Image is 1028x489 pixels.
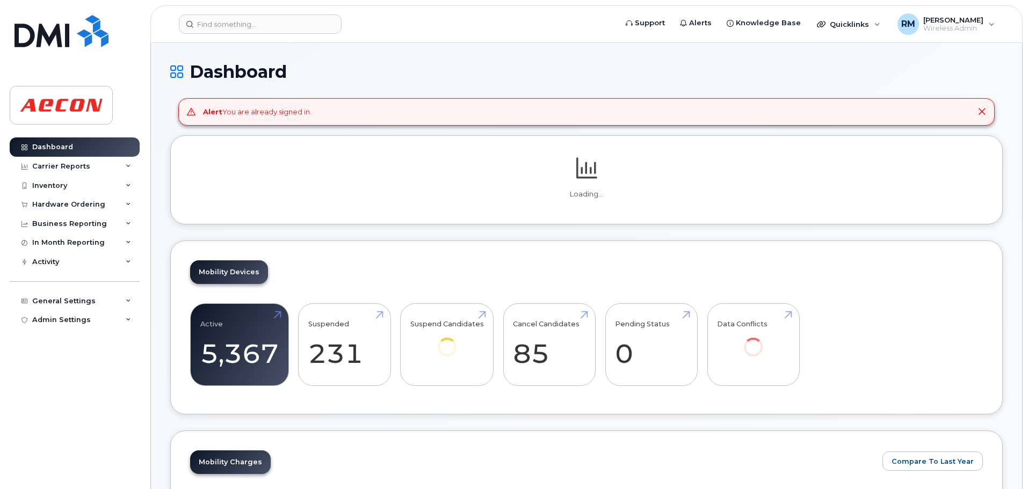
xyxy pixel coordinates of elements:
[203,107,222,116] strong: Alert
[308,309,381,380] a: Suspended 231
[203,107,312,117] div: You are already signed in.
[190,189,983,199] p: Loading...
[190,260,268,284] a: Mobility Devices
[892,456,974,466] span: Compare To Last Year
[170,62,1003,81] h1: Dashboard
[882,451,983,471] button: Compare To Last Year
[190,450,271,474] a: Mobility Charges
[513,309,585,380] a: Cancel Candidates 85
[717,309,790,371] a: Data Conflicts
[615,309,687,380] a: Pending Status 0
[200,309,279,380] a: Active 5,367
[410,309,484,371] a: Suspend Candidates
